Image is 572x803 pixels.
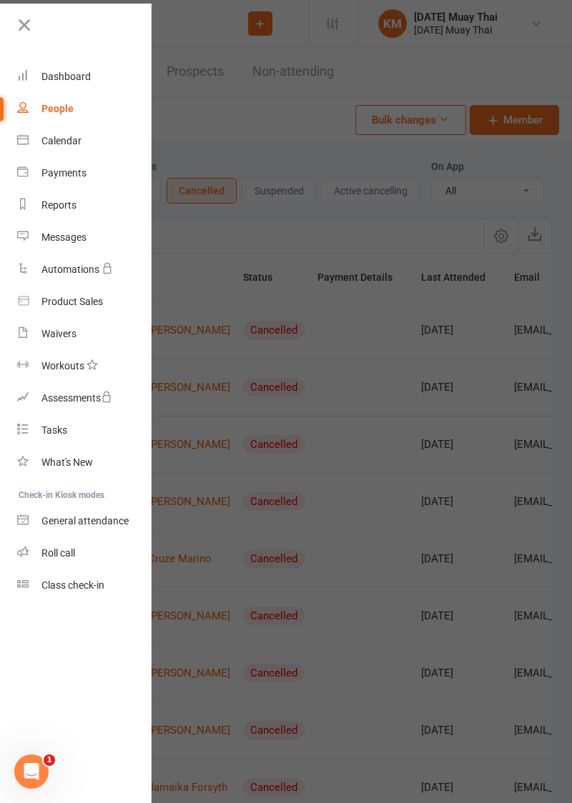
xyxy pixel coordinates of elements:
span: 1 [44,754,55,766]
a: Class kiosk mode [17,569,152,602]
div: Calendar [41,135,82,146]
a: Workouts [17,350,152,382]
div: Product Sales [41,296,103,307]
a: Roll call [17,537,152,569]
a: Reports [17,189,152,221]
a: Calendar [17,125,152,157]
div: General attendance [41,515,129,527]
div: Waivers [41,328,77,339]
a: Assessments [17,382,152,414]
a: Messages [17,221,152,254]
div: Assessments [41,392,112,404]
div: Dashboard [41,71,91,82]
div: Messages [41,231,87,243]
a: General attendance kiosk mode [17,505,152,537]
div: Tasks [41,424,67,436]
div: Class check-in [41,579,104,591]
a: Automations [17,254,152,286]
a: Tasks [17,414,152,447]
a: What's New [17,447,152,479]
a: Product Sales [17,286,152,318]
a: Payments [17,157,152,189]
div: Roll call [41,547,75,559]
a: Waivers [17,318,152,350]
div: Payments [41,167,87,179]
div: What's New [41,457,93,468]
a: People [17,93,152,125]
div: Automations [41,264,99,275]
iframe: Intercom live chat [14,754,49,789]
a: Dashboard [17,61,152,93]
div: People [41,103,74,114]
div: Reports [41,199,77,211]
div: Workouts [41,360,84,371]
